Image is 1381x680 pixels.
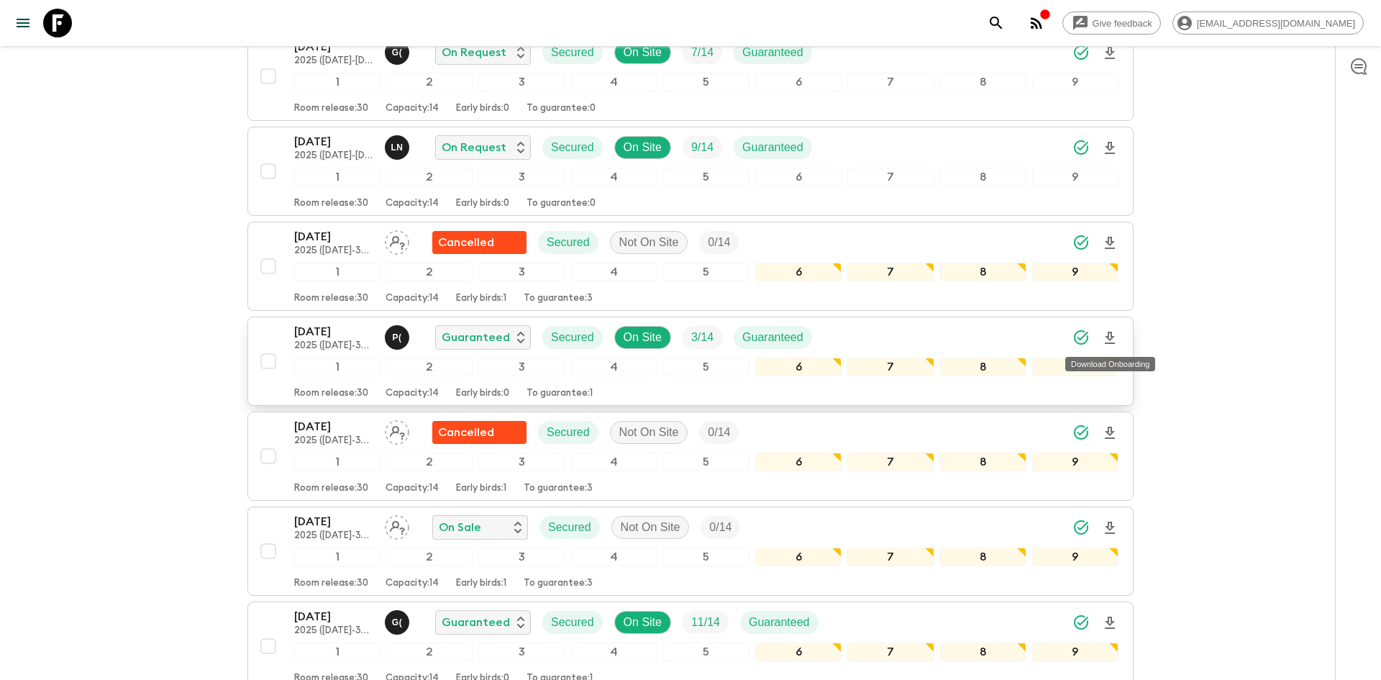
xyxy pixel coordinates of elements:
p: Early birds: 1 [456,483,506,494]
p: [DATE] [294,418,373,435]
p: Early birds: 1 [456,293,506,304]
div: 3 [478,453,565,471]
div: [EMAIL_ADDRESS][DOMAIN_NAME] [1172,12,1364,35]
button: menu [9,9,37,37]
div: 8 [940,548,1026,566]
button: P( [385,325,412,350]
p: Cancelled [438,234,494,251]
div: 8 [940,168,1026,186]
button: LN [385,135,412,160]
svg: Download Onboarding [1101,45,1118,62]
span: Assign pack leader [385,235,409,246]
div: 4 [571,548,657,566]
p: Capacity: 14 [386,483,439,494]
div: Download Onboarding [1065,357,1155,371]
p: To guarantee: 0 [527,103,596,114]
p: Secured [551,614,594,631]
div: Not On Site [610,231,688,254]
svg: Download Onboarding [1101,520,1118,537]
div: 5 [663,643,749,661]
div: 4 [571,168,657,186]
div: Trip Fill [699,421,739,444]
button: G( [385,610,412,635]
div: Not On Site [611,516,690,539]
div: 9 [1032,358,1118,376]
div: 3 [478,263,565,281]
div: 5 [663,358,749,376]
span: Gong (Anon) Ratanaphaisal [385,45,412,56]
div: Not On Site [610,421,688,444]
div: 6 [755,643,842,661]
div: 8 [940,358,1026,376]
button: [DATE]2025 ([DATE]-[DATE] with [PERSON_NAME])Gong (Anon) RatanaphaisalOn RequestSecuredOn SiteTri... [247,32,1134,121]
div: 9 [1032,548,1118,566]
p: On Request [442,139,506,156]
div: Trip Fill [701,516,740,539]
p: Not On Site [621,519,680,536]
p: On Request [442,44,506,61]
p: Capacity: 14 [386,293,439,304]
button: [DATE]2025 ([DATE]-30 April with Phuket)Assign pack leaderOn SaleSecuredNot On SiteTrip Fill12345... [247,507,1134,596]
svg: Synced Successfully [1072,329,1090,346]
div: 6 [755,263,842,281]
p: 2025 ([DATE]-30 April with Phuket) [294,245,373,257]
p: Room release: 30 [294,388,368,399]
p: Guaranteed [749,614,810,631]
svg: Download Onboarding [1101,140,1118,157]
p: Room release: 30 [294,483,368,494]
p: Not On Site [619,424,679,441]
div: 9 [1032,643,1118,661]
svg: Synced Successfully [1072,139,1090,156]
svg: Synced Successfully [1072,614,1090,631]
div: On Site [614,611,671,634]
p: Guaranteed [442,614,510,631]
svg: Synced Successfully [1072,519,1090,536]
p: Secured [551,329,594,346]
span: Give feedback [1085,18,1160,29]
button: [DATE]2025 ([DATE]-[DATE] with [PERSON_NAME])Lalidarat NiyomratOn RequestSecuredOn SiteTrip FillG... [247,127,1134,216]
div: 2 [386,453,473,471]
p: 0 / 14 [708,424,730,441]
p: Guaranteed [742,139,803,156]
div: 9 [1032,263,1118,281]
div: Trip Fill [683,136,722,159]
div: 7 [847,453,934,471]
div: 5 [663,263,749,281]
div: On Site [614,41,671,64]
p: 3 / 14 [691,329,714,346]
span: Assign pack leader [385,520,409,531]
div: 7 [847,548,934,566]
div: Flash Pack cancellation [432,421,527,444]
div: 4 [571,453,657,471]
div: 8 [940,73,1026,91]
div: 6 [755,358,842,376]
p: On Site [624,329,662,346]
p: 0 / 14 [709,519,731,536]
p: G ( [392,617,403,628]
p: Guaranteed [742,329,803,346]
p: Secured [551,44,594,61]
button: G( [385,40,412,65]
div: 5 [663,73,749,91]
p: 11 / 14 [691,614,720,631]
p: [DATE] [294,38,373,55]
p: Capacity: 14 [386,578,439,589]
span: Pooky (Thanaphan) Kerdyoo [385,330,412,341]
div: Secured [542,326,603,349]
div: 2 [386,168,473,186]
div: 1 [294,263,380,281]
div: 2 [386,643,473,661]
button: search adventures [982,9,1011,37]
div: 8 [940,453,1026,471]
div: 5 [663,453,749,471]
div: 9 [1032,73,1118,91]
div: 6 [755,73,842,91]
p: [DATE] [294,133,373,150]
div: Trip Fill [683,611,729,634]
p: Room release: 30 [294,198,368,209]
div: 2 [386,73,473,91]
button: [DATE]2025 ([DATE]-30 April with Phuket)Assign pack leaderFlash Pack cancellationSecuredNot On Si... [247,222,1134,311]
div: On Site [614,136,671,159]
p: Guaranteed [742,44,803,61]
p: Early birds: 0 [456,198,509,209]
